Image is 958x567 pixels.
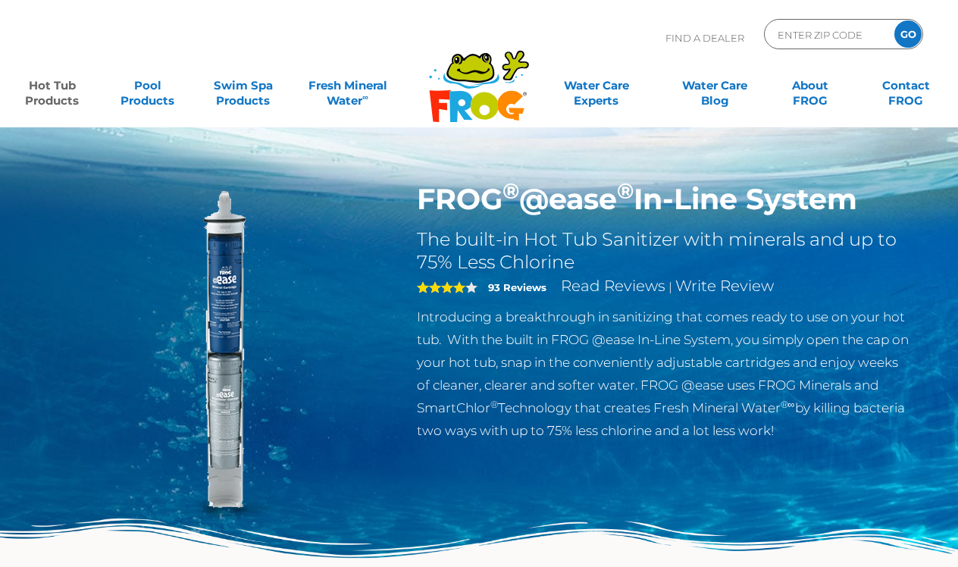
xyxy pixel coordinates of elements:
[488,281,546,293] strong: 93 Reviews
[302,70,394,101] a: Fresh MineralWater∞
[502,177,519,204] sup: ®
[617,177,634,204] sup: ®
[869,70,943,101] a: ContactFROG
[47,182,394,529] img: inline-system.png
[206,70,280,101] a: Swim SpaProducts
[675,277,774,295] a: Write Review
[894,20,922,48] input: GO
[417,305,912,442] p: Introducing a breakthrough in sanitizing that comes ready to use on your hot tub. With the built ...
[421,30,537,123] img: Frog Products Logo
[490,399,498,410] sup: ®
[417,281,465,293] span: 4
[781,399,795,410] sup: ®∞
[665,19,744,57] p: Find A Dealer
[678,70,752,101] a: Water CareBlog
[417,182,912,217] h1: FROG @ease In-Line System
[561,277,665,295] a: Read Reviews
[111,70,185,101] a: PoolProducts
[362,92,368,102] sup: ∞
[668,280,672,294] span: |
[536,70,656,101] a: Water CareExperts
[773,70,847,101] a: AboutFROG
[15,70,89,101] a: Hot TubProducts
[417,228,912,274] h2: The built-in Hot Tub Sanitizer with minerals and up to 75% Less Chlorine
